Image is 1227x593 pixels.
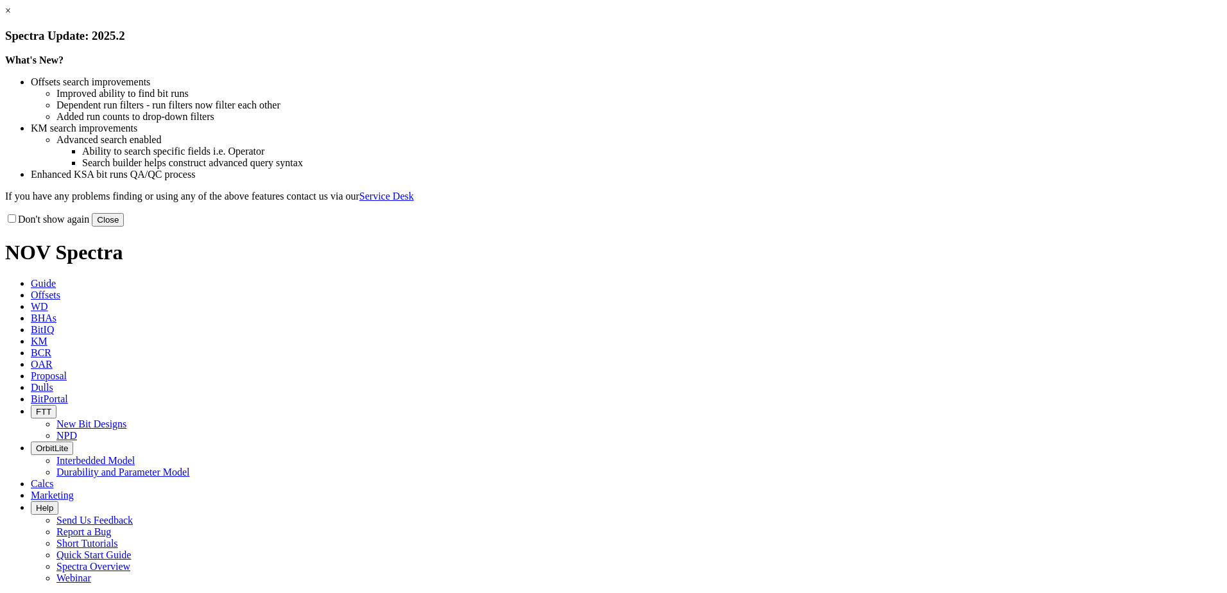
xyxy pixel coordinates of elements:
a: Webinar [56,572,91,583]
a: Report a Bug [56,526,111,537]
span: OAR [31,359,53,370]
span: OrbitLite [36,443,68,453]
button: Close [92,213,124,227]
li: Dependent run filters - run filters now filter each other [56,99,1222,111]
a: Short Tutorials [56,538,118,549]
span: Offsets [31,289,60,300]
li: Search builder helps construct advanced query syntax [82,157,1222,169]
li: Added run counts to drop-down filters [56,111,1222,123]
a: Send Us Feedback [56,515,133,526]
span: BitIQ [31,324,54,335]
li: Improved ability to find bit runs [56,88,1222,99]
span: Dulls [31,382,53,393]
p: If you have any problems finding or using any of the above features contact us via our [5,191,1222,202]
span: Guide [31,278,56,289]
span: Marketing [31,490,74,501]
a: Spectra Overview [56,561,130,572]
a: Interbedded Model [56,455,135,466]
a: New Bit Designs [56,418,126,429]
span: BCR [31,347,51,358]
li: Enhanced KSA bit runs QA/QC process [31,169,1222,180]
span: Help [36,503,53,513]
span: BHAs [31,313,56,323]
label: Don't show again [5,214,89,225]
h1: NOV Spectra [5,241,1222,264]
span: WD [31,301,48,312]
span: FTT [36,407,51,417]
a: Quick Start Guide [56,549,131,560]
li: Offsets search improvements [31,76,1222,88]
strong: What's New? [5,55,64,65]
span: KM [31,336,47,347]
a: × [5,5,11,16]
span: Calcs [31,478,54,489]
a: Service Desk [359,191,414,202]
input: Don't show again [8,214,16,223]
a: Durability and Parameter Model [56,467,190,477]
span: Proposal [31,370,67,381]
li: KM search improvements [31,123,1222,134]
a: NPD [56,430,77,441]
li: Advanced search enabled [56,134,1222,146]
h3: Spectra Update: 2025.2 [5,29,1222,43]
span: BitPortal [31,393,68,404]
li: Ability to search specific fields i.e. Operator [82,146,1222,157]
